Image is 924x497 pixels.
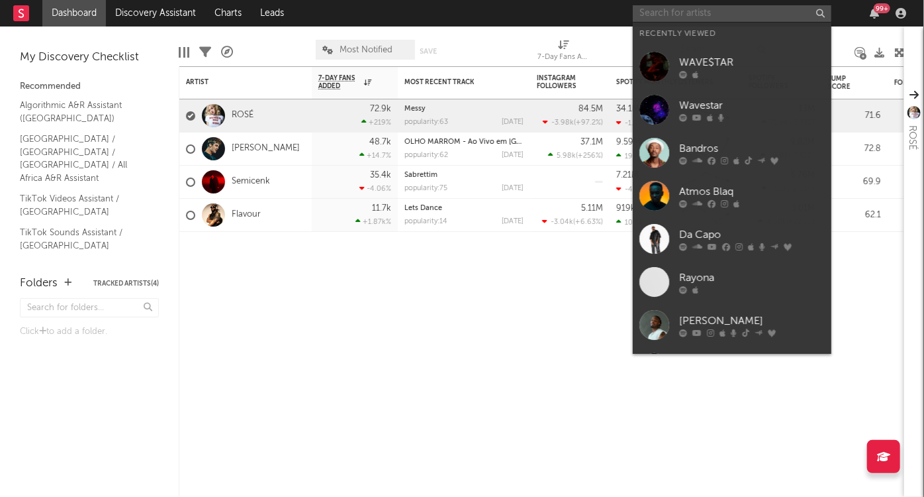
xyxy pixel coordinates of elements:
[616,152,640,160] div: 191k
[633,217,831,260] a: Da Capo
[355,217,391,226] div: +1.87k %
[679,270,825,286] div: Rayona
[616,119,648,127] div: -1.05M
[633,88,831,131] a: Wavestar
[502,152,524,159] div: [DATE]
[633,45,831,88] a: WAVE$TAR
[542,217,603,226] div: ( )
[404,138,524,146] div: OLHO MARROM - Ao Vivo em Lisboa
[639,26,825,42] div: Recently Viewed
[318,74,361,90] span: 7-Day Fans Added
[359,184,391,193] div: -4.06 %
[404,105,524,113] div: Messy
[580,138,603,146] div: 37.1M
[616,185,647,193] div: -45.7k
[537,50,590,66] div: 7-Day Fans Added (7-Day Fans Added)
[679,227,825,243] div: Da Capo
[20,276,58,292] div: Folders
[904,125,920,150] div: ROSÉ
[633,347,831,390] a: [PERSON_NAME]
[404,105,426,113] a: Messy
[20,225,146,252] a: TikTok Sounds Assistant / [GEOGRAPHIC_DATA]
[874,3,890,13] div: 99 +
[502,119,524,126] div: [DATE]
[543,118,603,127] div: ( )
[232,143,300,154] a: [PERSON_NAME]
[537,33,590,72] div: 7-Day Fans Added (7-Day Fans Added)
[420,48,437,55] button: Save
[20,192,146,219] a: TikTok Videos Assistant / [GEOGRAPHIC_DATA]
[369,138,391,146] div: 48.7k
[616,171,639,180] div: 7.21M
[404,138,584,146] a: OLHO MARROM - Ao Vivo em [GEOGRAPHIC_DATA]
[633,131,831,174] a: Bandros
[616,78,716,86] div: Spotify Monthly Listeners
[20,298,159,317] input: Search for folders...
[404,218,447,225] div: popularity: 14
[551,219,573,226] span: -3.04k
[616,138,641,146] div: 9.59M
[370,105,391,113] div: 72.9k
[679,97,825,113] div: Wavestar
[359,151,391,160] div: +14.7 %
[578,105,603,113] div: 84.5M
[633,260,831,304] a: Rayona
[340,46,393,54] span: Most Notified
[179,33,189,72] div: Edit Columns
[404,172,438,179] a: Sabrettim
[828,141,881,157] div: 72.8
[557,152,576,160] span: 5.98k
[232,176,270,188] a: Semicenk
[404,185,447,192] div: popularity: 75
[232,110,254,121] a: ROSÉ
[502,218,524,225] div: [DATE]
[679,313,825,329] div: [PERSON_NAME]
[616,105,639,113] div: 34.1M
[20,50,159,66] div: My Discovery Checklist
[633,304,831,347] a: [PERSON_NAME]
[502,185,524,192] div: [DATE]
[20,324,159,340] div: Click to add a folder.
[372,204,391,213] div: 11.7k
[828,174,881,190] div: 69.9
[404,205,524,212] div: Lets Dance
[20,79,159,95] div: Recommended
[576,119,601,127] span: +97.2 %
[870,8,879,19] button: 99+
[221,33,233,72] div: A&R Pipeline
[537,74,583,90] div: Instagram Followers
[548,151,603,160] div: ( )
[828,108,881,124] div: 71.6
[232,209,261,221] a: Flavour
[404,205,442,212] a: Lets Dance
[828,207,881,223] div: 62.1
[404,78,504,86] div: Most Recent Track
[633,5,831,22] input: Search for artists
[186,78,285,86] div: Artist
[616,218,643,227] div: 10.6k
[404,172,524,179] div: Sabrettim
[20,98,146,125] a: Algorithmic A&R Assistant ([GEOGRAPHIC_DATA])
[551,119,574,127] span: -3.98k
[633,174,831,217] a: Atmos Blaq
[404,119,448,126] div: popularity: 63
[20,132,146,185] a: [GEOGRAPHIC_DATA] / [GEOGRAPHIC_DATA] / [GEOGRAPHIC_DATA] / All Africa A&R Assistant
[679,140,825,156] div: Bandros
[679,184,825,199] div: Atmos Blaq
[199,33,211,72] div: Filters
[404,152,448,159] div: popularity: 62
[828,75,861,91] div: Jump Score
[679,54,825,70] div: WAVE$TAR
[581,204,603,213] div: 5.11M
[575,219,601,226] span: +6.63 %
[578,152,601,160] span: +256 %
[361,118,391,127] div: +219 %
[93,280,159,287] button: Tracked Artists(4)
[616,204,635,213] div: 919k
[370,171,391,180] div: 35.4k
